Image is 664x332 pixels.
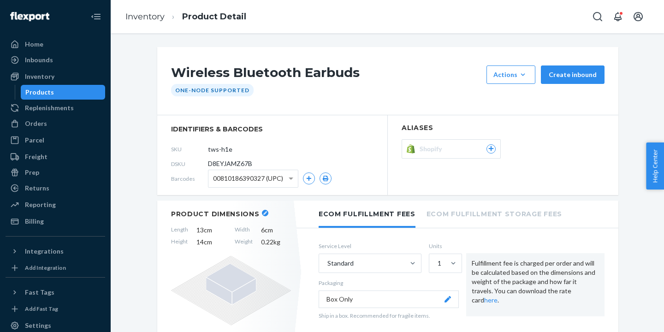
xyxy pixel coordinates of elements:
span: 13 [196,225,226,235]
div: Freight [25,152,47,161]
a: Inventory [125,12,165,22]
a: Returns [6,181,105,196]
h2: Aliases [402,125,605,131]
span: Barcodes [171,175,208,183]
span: cm [204,226,212,234]
h1: Wireless Bluetooth Earbuds [171,65,482,84]
div: Orders [25,119,47,128]
label: Service Level [319,242,421,250]
img: Flexport logo [10,12,49,21]
span: cm [265,226,273,234]
span: 00810186390327 (UPC) [213,171,283,186]
a: Add Fast Tag [6,303,105,314]
a: Add Integration [6,262,105,273]
span: 0.22 kg [261,237,291,247]
div: Home [25,40,43,49]
span: Width [235,225,253,235]
span: Weight [235,237,253,247]
span: 14 [196,237,226,247]
a: Billing [6,214,105,229]
button: Close Navigation [87,7,105,26]
a: here [484,296,498,304]
a: Home [6,37,105,52]
label: Units [429,242,459,250]
li: Ecom Fulfillment Storage Fees [427,201,562,226]
span: D8EYJAMZ67B [208,159,252,168]
div: Products [25,88,54,97]
button: Open notifications [609,7,627,26]
a: Products [21,85,106,100]
p: Packaging [319,279,459,287]
div: Returns [25,184,49,193]
button: Shopify [402,139,501,159]
span: cm [204,238,212,246]
input: 1 [437,259,438,268]
div: Prep [25,168,39,177]
div: Reporting [25,200,56,209]
div: Billing [25,217,44,226]
div: Integrations [25,247,64,256]
a: Inventory [6,69,105,84]
span: DSKU [171,160,208,168]
button: Open account menu [629,7,647,26]
a: Replenishments [6,101,105,115]
span: 6 [261,225,291,235]
button: Actions [486,65,535,84]
div: Inbounds [25,55,53,65]
span: SKU [171,145,208,153]
div: Standard [327,259,354,268]
div: Inventory [25,72,54,81]
div: Settings [25,321,51,330]
div: Fast Tags [25,288,54,297]
div: Add Integration [25,264,66,272]
input: Standard [326,259,327,268]
a: Parcel [6,133,105,148]
div: Parcel [25,136,44,145]
a: Inbounds [6,53,105,67]
li: Ecom Fulfillment Fees [319,201,415,228]
span: Length [171,225,188,235]
div: One-Node Supported [171,84,254,96]
p: Ship in a box. Recommended for fragile items. [319,312,459,320]
a: Freight [6,149,105,164]
button: Open Search Box [588,7,607,26]
div: Fulfillment fee is charged per order and will be calculated based on the dimensions and weight of... [466,253,605,316]
button: Create inbound [541,65,605,84]
button: Box Only [319,290,459,308]
span: identifiers & barcodes [171,125,373,134]
a: Orders [6,116,105,131]
button: Integrations [6,244,105,259]
iframe: Opens a widget where you can chat to one of our agents [604,304,655,327]
a: Prep [6,165,105,180]
button: Help Center [646,142,664,190]
span: Shopify [420,144,446,154]
a: Product Detail [182,12,246,22]
a: Reporting [6,197,105,212]
button: Fast Tags [6,285,105,300]
span: Height [171,237,188,247]
div: 1 [438,259,441,268]
div: Replenishments [25,103,74,113]
ol: breadcrumbs [118,3,254,30]
div: Actions [493,70,528,79]
h2: Product Dimensions [171,210,260,218]
div: Add Fast Tag [25,305,58,313]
